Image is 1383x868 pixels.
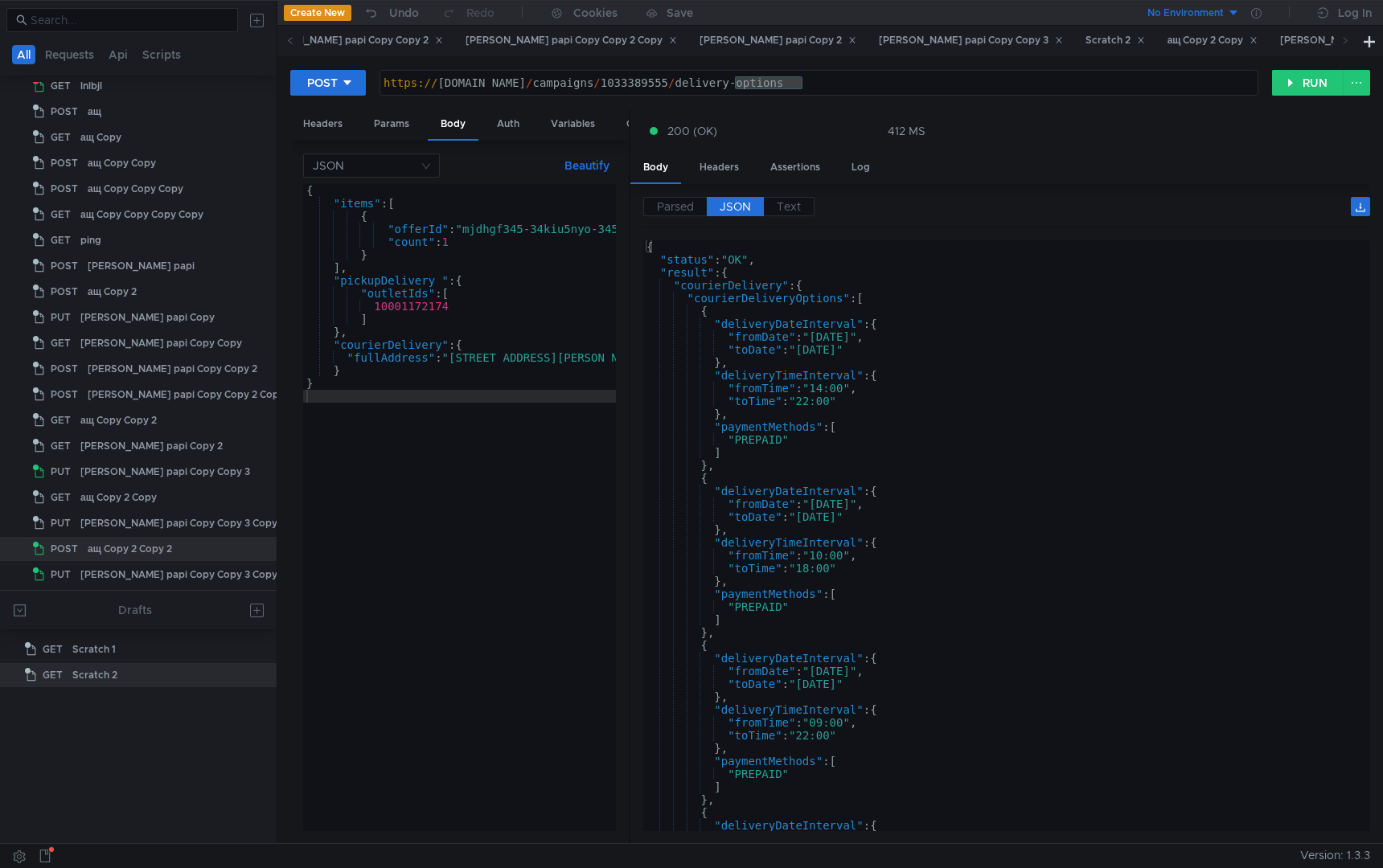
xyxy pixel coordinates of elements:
[51,563,71,587] span: PUT
[80,511,277,535] div: [PERSON_NAME] papi Copy Copy 3 Copy
[259,32,443,49] div: [PERSON_NAME] papi Copy Copy 2
[88,357,257,381] div: [PERSON_NAME] papi Copy Copy 2
[839,153,883,182] div: Log
[351,1,430,25] button: Undo
[43,663,63,687] span: GET
[700,32,856,49] div: [PERSON_NAME] papi Copy 2
[51,331,71,355] span: GET
[80,125,121,149] div: ащ Copy
[667,7,693,18] div: Save
[104,45,133,64] button: Api
[1168,32,1258,49] div: ащ Copy 2 Copy
[43,637,63,661] span: GET
[51,357,78,381] span: POST
[888,124,925,138] div: 412 MS
[51,383,78,407] span: POST
[137,45,186,64] button: Scripts
[466,3,495,23] div: Redo
[657,199,694,214] span: Parsed
[484,109,532,139] div: Auth
[80,203,203,227] div: ащ Copy Copy Copy Copy
[757,153,833,182] div: Assertions
[118,600,152,620] div: Drafts
[51,537,78,561] span: POST
[430,1,506,25] button: Redo
[88,100,101,124] div: ащ
[88,254,195,278] div: [PERSON_NAME] papi
[1272,70,1344,96] button: RUN
[51,485,71,510] span: GET
[80,485,157,510] div: ащ Copy 2 Copy
[538,109,608,139] div: Variables
[51,125,71,149] span: GET
[51,100,78,124] span: POST
[80,460,250,484] div: [PERSON_NAME] papi Copy Copy 3
[51,203,71,227] span: GET
[51,177,78,201] span: POST
[80,74,102,98] div: lnlbjl
[1300,844,1370,867] span: Version: 1.3.3
[720,199,751,214] span: JSON
[51,254,78,278] span: POST
[573,3,618,23] div: Cookies
[1338,3,1372,23] div: Log In
[51,151,78,175] span: POST
[51,460,71,484] span: PUT
[614,109,667,139] div: Other
[51,408,71,432] span: GET
[428,109,478,141] div: Body
[466,32,677,49] div: [PERSON_NAME] papi Copy Copy 2 Copy
[88,383,285,407] div: [PERSON_NAME] papi Copy Copy 2 Copy
[51,228,71,252] span: GET
[389,3,419,23] div: Undo
[80,563,285,587] div: [PERSON_NAME] papi Copy Copy 3 Copy 2
[51,434,71,458] span: GET
[290,109,355,139] div: Headers
[630,153,681,184] div: Body
[40,45,99,64] button: Requests
[51,305,71,330] span: PUT
[51,511,71,535] span: PUT
[31,11,228,29] input: Search...
[51,74,71,98] span: GET
[72,637,116,661] div: Scratch 1
[777,199,801,214] span: Text
[80,228,101,252] div: ping
[80,434,223,458] div: [PERSON_NAME] papi Copy 2
[88,177,183,201] div: ащ Copy Copy Copy
[80,408,157,432] div: ащ Copy Copy 2
[88,151,156,175] div: ащ Copy Copy
[12,45,35,64] button: All
[687,153,752,182] div: Headers
[879,32,1063,49] div: [PERSON_NAME] papi Copy Copy 3
[51,280,78,304] span: POST
[558,156,616,175] button: Beautify
[361,109,422,139] div: Params
[290,70,366,96] button: POST
[88,537,172,561] div: ащ Copy 2 Copy 2
[284,5,351,21] button: Create New
[667,122,717,140] span: 200 (OK)
[1085,32,1145,49] div: Scratch 2
[307,74,338,92] div: POST
[72,663,117,687] div: Scratch 2
[1147,6,1224,21] div: No Environment
[88,280,137,304] div: ащ Copy 2
[80,331,242,355] div: [PERSON_NAME] papi Copy Copy
[80,305,215,330] div: [PERSON_NAME] papi Copy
